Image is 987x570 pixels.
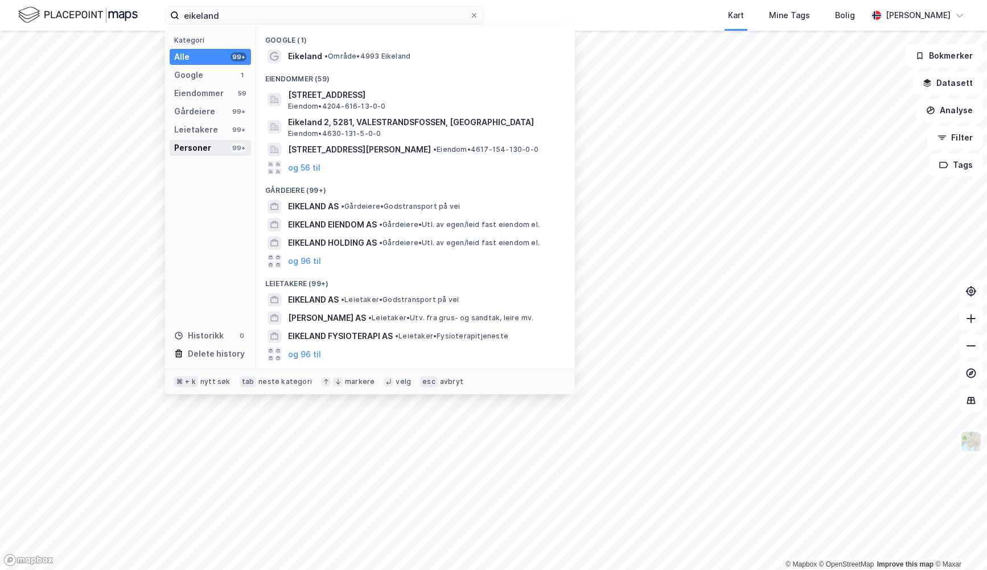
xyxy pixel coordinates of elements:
[288,293,339,307] span: EIKELAND AS
[256,27,575,47] div: Google (1)
[916,99,982,122] button: Analyse
[179,7,470,24] input: Søk på adresse, matrikkel, gårdeiere, leietakere eller personer
[231,52,246,61] div: 99+
[174,36,251,44] div: Kategori
[174,50,190,64] div: Alle
[174,86,224,100] div: Eiendommer
[288,129,381,138] span: Eiendom • 4630-131-5-0-0
[379,238,540,247] span: Gårdeiere • Utl. av egen/leid fast eiendom el.
[395,332,508,341] span: Leietaker • Fysioterapitjeneste
[288,254,321,268] button: og 96 til
[420,376,438,387] div: esc
[288,311,366,325] span: [PERSON_NAME] AS
[928,126,982,149] button: Filter
[819,560,874,568] a: OpenStreetMap
[786,560,817,568] a: Mapbox
[174,141,211,155] div: Personer
[960,431,982,452] img: Z
[769,9,810,22] div: Mine Tags
[174,123,218,137] div: Leietakere
[440,377,463,386] div: avbryt
[395,332,398,340] span: •
[288,143,431,156] span: [STREET_ADDRESS][PERSON_NAME]
[200,377,231,386] div: nytt søk
[18,5,138,25] img: logo.f888ab2527a4732fd821a326f86c7f29.svg
[256,177,575,197] div: Gårdeiere (99+)
[930,515,987,570] iframe: Chat Widget
[835,9,855,22] div: Bolig
[3,554,54,567] a: Mapbox homepage
[433,145,437,154] span: •
[231,107,246,116] div: 99+
[258,377,312,386] div: neste kategori
[174,376,198,387] div: ⌘ + k
[288,49,322,63] span: Eikeland
[345,377,375,386] div: markere
[231,125,246,134] div: 99+
[240,376,257,387] div: tab
[256,65,575,86] div: Eiendommer (59)
[396,377,411,386] div: velg
[906,44,982,67] button: Bokmerker
[288,329,393,343] span: EIKELAND FYSIOTERAPI AS
[379,238,383,247] span: •
[174,329,224,342] div: Historikk
[288,88,561,102] span: [STREET_ADDRESS]
[877,560,933,568] a: Improve this map
[728,9,744,22] div: Kart
[341,202,460,211] span: Gårdeiere • Godstransport på vei
[174,68,203,82] div: Google
[288,102,386,111] span: Eiendom • 4204-616-13-0-0
[341,295,459,304] span: Leietaker • Godstransport på vei
[886,9,951,22] div: [PERSON_NAME]
[930,154,982,176] button: Tags
[324,52,328,60] span: •
[237,331,246,340] div: 0
[237,71,246,80] div: 1
[930,515,987,570] div: Kontrollprogram for chat
[288,200,339,213] span: EIKELAND AS
[237,89,246,98] div: 59
[288,218,377,232] span: EIKELAND EIENDOM AS
[913,72,982,94] button: Datasett
[379,220,540,229] span: Gårdeiere • Utl. av egen/leid fast eiendom el.
[379,220,383,229] span: •
[256,270,575,291] div: Leietakere (99+)
[341,295,344,304] span: •
[288,161,320,175] button: og 56 til
[256,364,575,384] div: Personer (99+)
[433,145,538,154] span: Eiendom • 4617-154-130-0-0
[288,236,377,250] span: EIKELAND HOLDING AS
[288,115,561,129] span: Eikeland 2, 5281, VALESTRANDSFOSSEN, [GEOGRAPHIC_DATA]
[368,313,533,323] span: Leietaker • Utv. fra grus- og sandtak, leire mv.
[231,143,246,152] div: 99+
[174,105,215,118] div: Gårdeiere
[368,313,372,322] span: •
[188,347,245,361] div: Delete history
[341,202,344,210] span: •
[288,348,321,361] button: og 96 til
[324,52,410,61] span: Område • 4993 Eikeland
